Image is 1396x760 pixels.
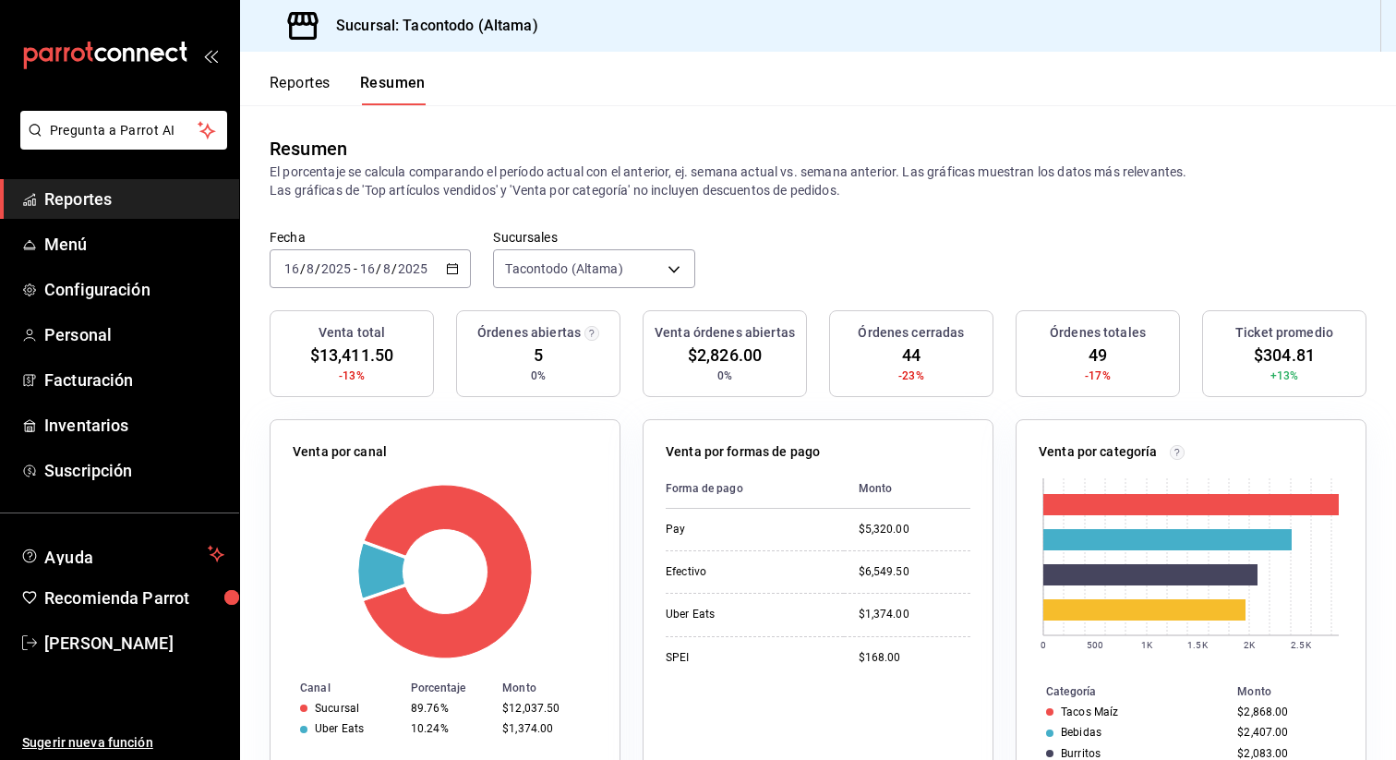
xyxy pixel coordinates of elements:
h3: Ticket promedio [1235,323,1333,343]
div: $2,868.00 [1237,706,1336,718]
span: $13,411.50 [310,343,393,368]
h3: Órdenes cerradas [858,323,964,343]
div: navigation tabs [270,74,426,105]
input: ---- [397,261,428,276]
input: -- [306,261,315,276]
span: Sugerir nueva función [22,733,224,753]
div: $1,374.00 [859,607,970,622]
div: $2,083.00 [1237,747,1336,760]
span: -13% [339,368,365,384]
span: 0% [717,368,732,384]
div: $2,407.00 [1237,726,1336,739]
h3: Venta órdenes abiertas [655,323,795,343]
span: - [354,261,357,276]
text: 0 [1041,640,1046,650]
span: +13% [1270,368,1299,384]
label: Fecha [270,231,471,244]
input: -- [359,261,376,276]
span: / [376,261,381,276]
h3: Venta total [319,323,385,343]
text: 500 [1087,640,1103,650]
span: / [315,261,320,276]
div: $6,549.50 [859,564,970,580]
span: $2,826.00 [688,343,762,368]
span: -23% [898,368,924,384]
div: SPEI [666,650,829,666]
p: El porcentaje se calcula comparando el período actual con el anterior, ej. semana actual vs. sema... [270,163,1366,199]
div: Sucursal [315,702,359,715]
span: 49 [1089,343,1107,368]
div: Uber Eats [315,722,364,735]
div: 10.24% [411,722,487,735]
span: -17% [1085,368,1111,384]
div: Uber Eats [666,607,829,622]
div: Efectivo [666,564,829,580]
span: Menú [44,232,224,257]
text: 1.5K [1187,640,1208,650]
div: $12,037.50 [502,702,590,715]
div: 89.76% [411,702,487,715]
span: 0% [531,368,546,384]
button: Pregunta a Parrot AI [20,111,227,150]
div: Pay [666,522,829,537]
a: Pregunta a Parrot AI [13,134,227,153]
span: Personal [44,322,224,347]
span: Tacontodo (Altama) [505,259,622,278]
text: 2K [1244,640,1256,650]
th: Porcentaje [403,678,495,698]
span: / [391,261,397,276]
span: $304.81 [1254,343,1315,368]
input: -- [382,261,391,276]
div: Bebidas [1061,726,1101,739]
span: [PERSON_NAME] [44,631,224,656]
span: Inventarios [44,413,224,438]
th: Monto [495,678,620,698]
span: Pregunta a Parrot AI [50,121,199,140]
span: 44 [902,343,921,368]
th: Forma de pago [666,469,844,509]
h3: Órdenes abiertas [477,323,581,343]
span: Recomienda Parrot [44,585,224,610]
div: Burritos [1061,747,1101,760]
th: Monto [1230,682,1366,702]
span: 5 [534,343,543,368]
th: Categoría [1017,682,1230,702]
span: Suscripción [44,458,224,483]
input: -- [283,261,300,276]
span: / [300,261,306,276]
text: 2.5K [1291,640,1311,650]
div: $1,374.00 [502,722,590,735]
button: Resumen [360,74,426,105]
p: Venta por canal [293,442,387,462]
div: Tacos Maíz [1061,706,1118,718]
th: Monto [844,469,970,509]
h3: Sucursal: Tacontodo (Altama) [321,15,538,37]
label: Sucursales [493,231,694,244]
span: Reportes [44,187,224,211]
span: Facturación [44,368,224,392]
p: Venta por categoría [1039,442,1158,462]
div: $168.00 [859,650,970,666]
span: Configuración [44,277,224,302]
span: Ayuda [44,543,200,565]
p: Venta por formas de pago [666,442,820,462]
input: ---- [320,261,352,276]
h3: Órdenes totales [1050,323,1146,343]
text: 1K [1141,640,1153,650]
button: Reportes [270,74,331,105]
div: Resumen [270,135,347,163]
button: open_drawer_menu [203,48,218,63]
th: Canal [271,678,403,698]
div: $5,320.00 [859,522,970,537]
